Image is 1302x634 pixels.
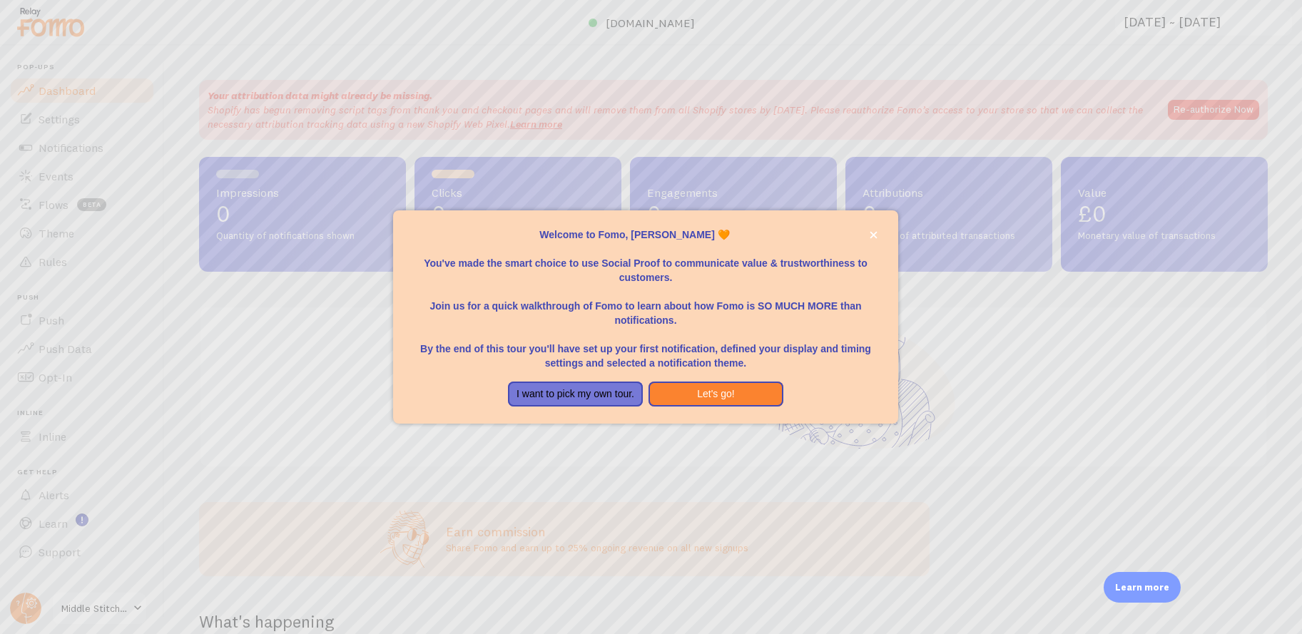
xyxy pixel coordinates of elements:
p: By the end of this tour you'll have set up your first notification, defined your display and timi... [410,327,881,370]
button: close, [866,227,881,242]
div: Welcome to Fomo, Cassandra Green 🧡You&amp;#39;ve made the smart choice to use Social Proof to com... [393,210,898,424]
button: Let's go! [649,382,783,407]
p: Learn more [1115,581,1169,594]
p: Welcome to Fomo, [PERSON_NAME] 🧡 [410,227,881,242]
p: Join us for a quick walkthrough of Fomo to learn about how Fomo is SO MUCH MORE than notifications. [410,285,881,327]
p: You've made the smart choice to use Social Proof to communicate value & trustworthiness to custom... [410,242,881,285]
button: I want to pick my own tour. [508,382,643,407]
div: Learn more [1104,572,1181,603]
